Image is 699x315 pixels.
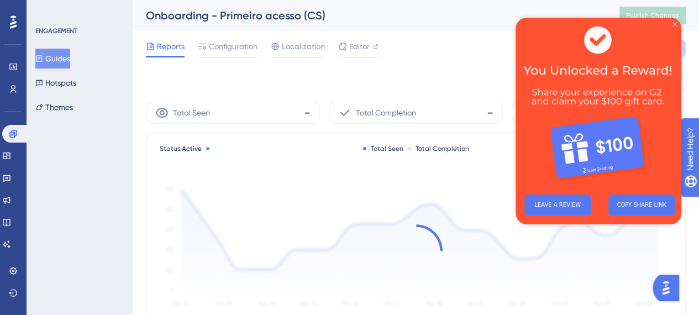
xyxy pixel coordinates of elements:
[363,144,403,153] div: Total Seen
[626,11,679,20] span: Publish Changes
[35,97,73,117] button: Themes
[35,27,77,35] div: ENGAGEMENT
[160,144,202,153] span: Status:
[157,40,185,53] span: Reports
[157,4,161,9] div: Close Preview
[35,49,70,69] button: Guides
[9,177,75,198] button: LEAVE A REVIEW
[35,73,76,93] button: Hotspots
[356,106,416,119] span: Total Completion
[173,106,210,119] span: Total Seen
[619,7,686,24] button: Publish Changes
[349,40,370,53] span: Editor
[146,8,592,23] div: Onboarding - Primeiro acesso (CS)
[209,40,257,53] span: Configuration
[93,177,159,198] button: COPY SHARE LINK
[282,40,325,53] span: Localization
[304,104,311,122] span: -
[408,144,469,153] div: Total Completion
[182,145,202,153] span: Active
[653,271,686,305] iframe: UserGuiding AI Assistant Launcher
[26,3,69,16] span: Need Help?
[487,104,493,122] span: -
